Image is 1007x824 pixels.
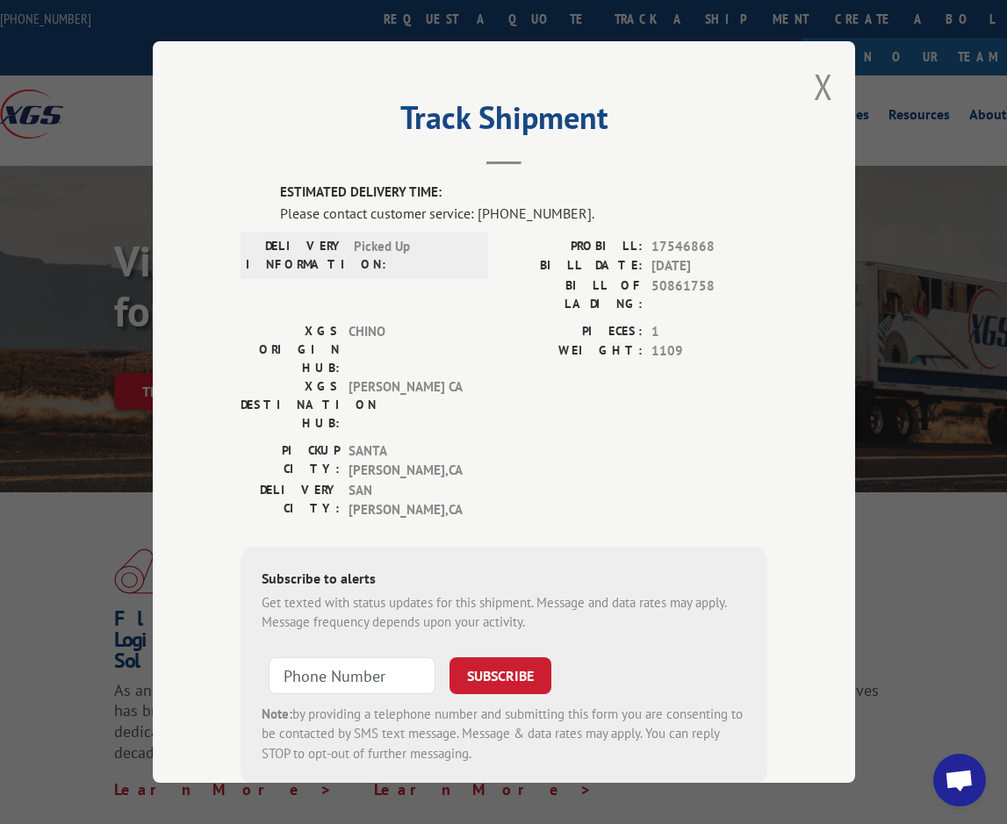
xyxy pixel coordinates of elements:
div: by providing a telephone number and submitting this form you are consenting to be contacted by SM... [262,705,746,764]
span: [DATE] [651,256,767,276]
span: SANTA [PERSON_NAME] , CA [349,441,467,481]
h2: Track Shipment [241,105,767,139]
span: CHINO [349,322,467,377]
button: Close modal [814,63,833,110]
label: DELIVERY INFORMATION: [246,237,345,274]
label: PROBILL: [504,237,643,257]
span: Picked Up [354,237,472,274]
label: XGS DESTINATION HUB: [241,377,340,433]
label: ESTIMATED DELIVERY TIME: [280,183,767,203]
label: BILL OF LADING: [504,276,643,313]
button: SUBSCRIBE [450,657,551,694]
strong: Note: [262,706,292,722]
span: SAN [PERSON_NAME] , CA [349,481,467,520]
span: 50861758 [651,276,767,313]
div: Open chat [933,754,986,806]
label: WEIGHT: [504,341,643,362]
label: DELIVERY CITY: [241,481,340,520]
span: 1109 [651,341,767,362]
div: Subscribe to alerts [262,568,746,593]
span: 17546868 [651,237,767,257]
label: BILL DATE: [504,256,643,276]
label: XGS ORIGIN HUB: [241,322,340,377]
span: [PERSON_NAME] CA [349,377,467,433]
label: PIECES: [504,322,643,342]
span: 1 [651,322,767,342]
div: Please contact customer service: [PHONE_NUMBER]. [280,203,767,224]
label: PICKUP CITY: [241,441,340,481]
input: Phone Number [269,657,435,694]
div: Get texted with status updates for this shipment. Message and data rates may apply. Message frequ... [262,593,746,633]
